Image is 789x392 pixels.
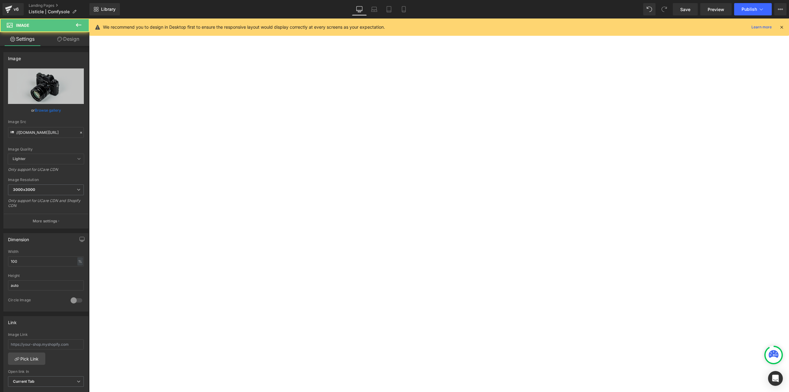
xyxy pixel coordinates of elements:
[101,6,116,12] span: Library
[8,120,84,124] div: Image Src
[16,23,29,28] span: Image
[13,156,26,161] b: Lighter
[352,3,367,15] a: Desktop
[8,298,64,304] div: Circle Image
[8,332,84,337] div: Image Link
[768,371,783,386] div: Open Intercom Messenger
[8,339,84,349] input: https://your-shop.myshopify.com
[8,107,84,113] div: or
[103,24,385,31] p: We recommend you to design in Desktop first to ensure the responsive layout would display correct...
[8,233,29,242] div: Dimension
[8,52,21,61] div: Image
[89,3,120,15] a: New Library
[13,187,35,192] b: 3000x3000
[8,147,84,151] div: Image Quality
[749,23,774,31] a: Learn more
[8,198,84,212] div: Only support for UCare CDN and Shopify CDN
[396,3,411,15] a: Mobile
[33,218,57,224] p: More settings
[8,353,45,365] a: Pick Link
[29,9,70,14] span: Listicle | Comfysole
[8,250,84,254] div: Width
[35,105,61,116] a: Browse gallery
[367,3,382,15] a: Laptop
[658,3,670,15] button: Redo
[742,7,757,12] span: Publish
[12,5,20,13] div: v6
[8,274,84,278] div: Height
[13,379,35,384] b: Current Tab
[46,32,91,46] a: Design
[643,3,656,15] button: Undo
[8,256,84,266] input: auto
[8,127,84,138] input: Link
[382,3,396,15] a: Tablet
[8,178,84,182] div: Image Resolution
[77,257,83,266] div: %
[680,6,690,13] span: Save
[774,3,787,15] button: More
[2,3,24,15] a: v6
[4,214,88,228] button: More settings
[734,3,772,15] button: Publish
[8,280,84,291] input: auto
[8,369,84,374] div: Open link In
[8,167,84,176] div: Only support for UCare CDN
[29,3,89,8] a: Landing Pages
[700,3,732,15] a: Preview
[8,316,17,325] div: Link
[708,6,724,13] span: Preview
